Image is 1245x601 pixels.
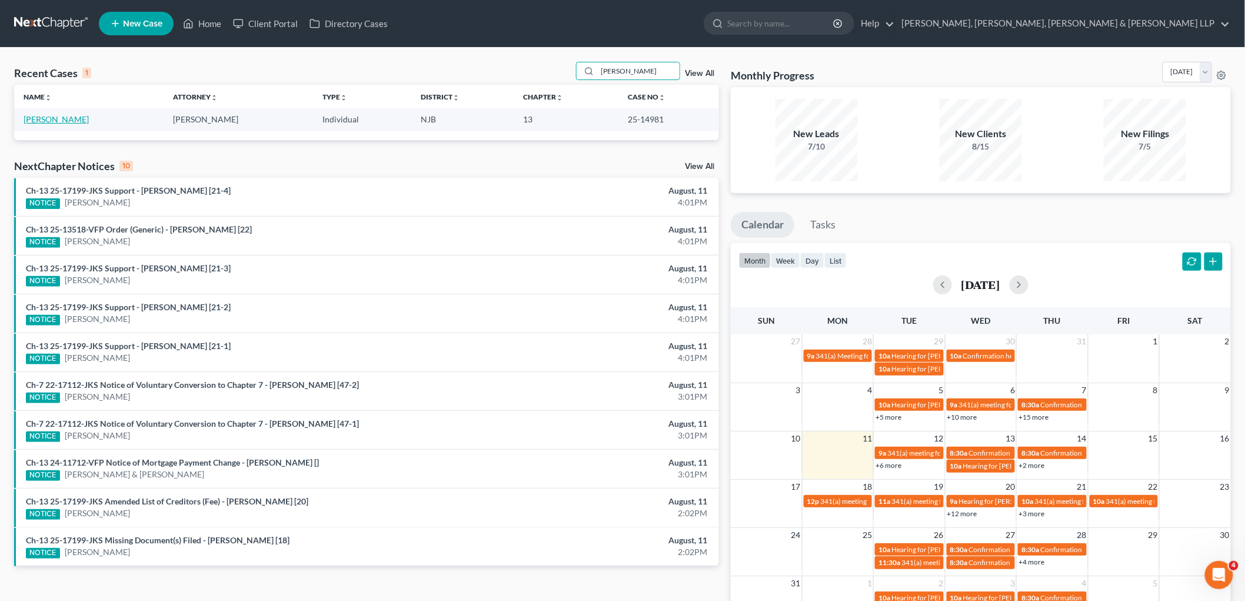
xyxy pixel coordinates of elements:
span: 14 [1076,431,1088,446]
a: Ch-13 25-17199-JKS Amended List of Creditors (Fee) - [PERSON_NAME] [20] [26,496,308,506]
button: week [771,253,800,268]
span: Sat [1188,316,1203,326]
div: 2:02PM [488,546,707,558]
a: Home [177,13,227,34]
span: Tue [902,316,917,326]
div: New Filings [1104,127,1186,141]
span: 22 [1147,480,1159,494]
span: 341(a) meeting for [PERSON_NAME] [891,497,1005,506]
button: month [739,253,771,268]
a: [PERSON_NAME] [65,235,130,247]
div: NOTICE [26,470,60,481]
a: Ch-13 24-11712-VFP Notice of Mortgage Payment Change - [PERSON_NAME] [] [26,457,319,467]
div: 7/10 [775,141,858,152]
span: 11:30a [878,558,900,567]
span: Thu [1044,316,1061,326]
a: Calendar [731,212,794,238]
span: 8:30a [950,449,968,457]
div: 8/15 [940,141,1022,152]
span: 31 [1076,334,1088,348]
span: 341(a) meeting for [PERSON_NAME] [1034,497,1148,506]
span: 21 [1076,480,1088,494]
div: 7/5 [1104,141,1186,152]
span: 11a [878,497,890,506]
span: 7 [1081,383,1088,397]
span: 9 [1224,383,1231,397]
span: Confirmation hearing for [PERSON_NAME] [1040,545,1174,554]
a: Ch-7 22-17112-JKS Notice of Voluntary Conversion to Chapter 7 - [PERSON_NAME] [47-2] [26,380,359,390]
span: 27 [1004,528,1016,542]
span: 10 [790,431,802,446]
span: 341(a) meeting for [PERSON_NAME] & [PERSON_NAME] [PERSON_NAME] [901,558,1134,567]
a: +12 more [947,509,977,518]
div: 10 [119,161,133,171]
span: 2 [1224,334,1231,348]
button: list [824,253,847,268]
span: 10a [878,545,890,554]
span: 10a [950,461,962,470]
span: 12 [933,431,945,446]
span: Hearing for [PERSON_NAME] [891,351,983,360]
span: 16 [1219,431,1231,446]
a: Ch-13 25-17199-JKS Support - [PERSON_NAME] [21-3] [26,263,231,273]
span: Confirmation hearing for [PERSON_NAME] [1040,400,1174,409]
span: 17 [790,480,802,494]
span: 3 [1009,576,1016,590]
span: 4 [866,383,873,397]
a: [PERSON_NAME] [65,352,130,364]
a: +15 more [1018,413,1048,421]
span: 15 [1147,431,1159,446]
a: Help [855,13,894,34]
a: +4 more [1018,557,1044,566]
a: [PERSON_NAME] [65,391,130,403]
a: [PERSON_NAME] & [PERSON_NAME] [65,469,205,480]
span: 12p [807,497,820,506]
div: August, 11 [488,340,707,352]
span: 25 [861,528,873,542]
a: Directory Cases [304,13,394,34]
i: unfold_more [211,94,218,101]
span: 23 [1219,480,1231,494]
span: 8:30a [1021,545,1039,554]
span: 10a [950,351,962,360]
div: August, 11 [488,457,707,469]
div: 4:01PM [488,235,707,247]
span: 8:30a [950,558,968,567]
a: +2 more [1018,461,1044,470]
a: Tasks [800,212,846,238]
span: 10a [878,364,890,373]
td: 13 [514,108,619,130]
a: [PERSON_NAME] [65,430,130,441]
a: Ch-13 25-17199-JKS Support - [PERSON_NAME] [21-1] [26,341,231,351]
a: View All [685,69,714,78]
span: 341(a) meeting for [PERSON_NAME] [887,449,1001,457]
div: 2:02PM [488,507,707,519]
input: Search by name... [597,62,680,79]
span: Hearing for [PERSON_NAME] [963,461,1055,470]
div: NOTICE [26,198,60,209]
a: +6 more [876,461,901,470]
div: NOTICE [26,431,60,442]
a: +5 more [876,413,901,421]
div: August, 11 [488,418,707,430]
span: 341(a) meeting for [PERSON_NAME] [821,497,934,506]
i: unfold_more [452,94,460,101]
div: New Clients [940,127,1022,141]
div: 4:01PM [488,274,707,286]
a: Ch-13 25-17199-JKS Missing Document(s) Filed - [PERSON_NAME] [18] [26,535,289,545]
td: Individual [313,108,411,130]
a: [PERSON_NAME] [65,313,130,325]
div: August, 11 [488,224,707,235]
input: Search by name... [727,12,835,34]
td: [PERSON_NAME] [164,108,313,130]
span: 24 [790,528,802,542]
a: +10 more [947,413,977,421]
span: Sun [758,316,775,326]
div: Recent Cases [14,66,91,80]
h2: [DATE] [961,278,1000,291]
span: 6 [1009,383,1016,397]
div: NOTICE [26,354,60,364]
button: day [800,253,824,268]
span: Confirmation hearing for [PERSON_NAME] [969,449,1103,457]
span: Hearing for [PERSON_NAME] [891,400,983,409]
